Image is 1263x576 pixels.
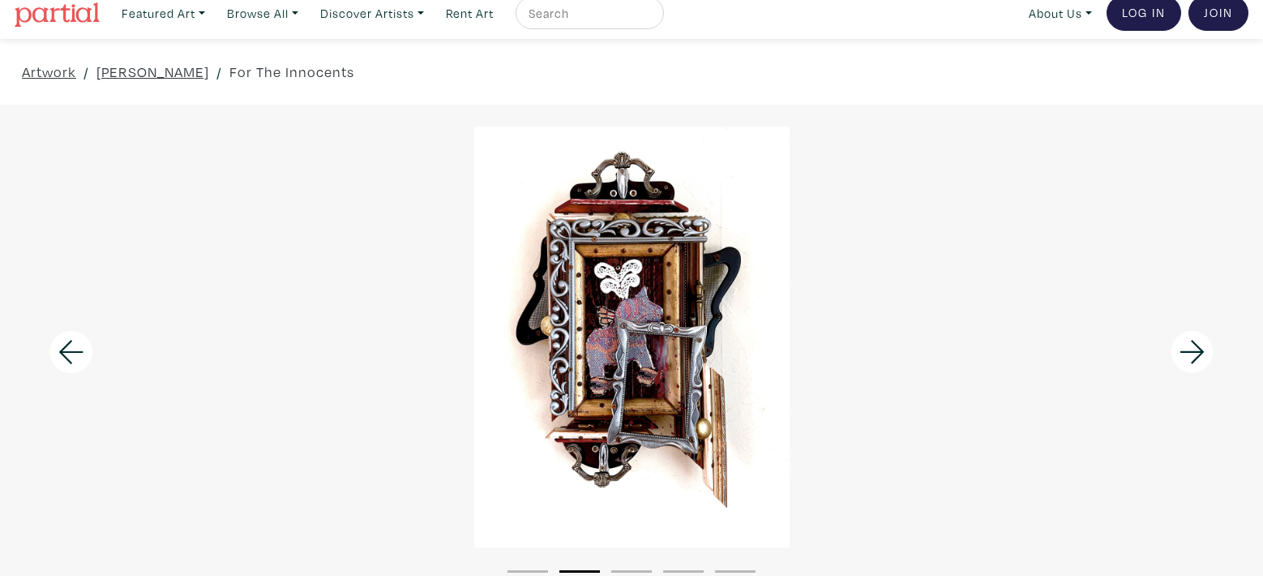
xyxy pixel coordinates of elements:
[96,61,209,83] a: [PERSON_NAME]
[229,61,354,83] a: For The Innocents
[611,570,652,573] button: 3 of 5
[715,570,756,573] button: 5 of 5
[507,570,548,573] button: 1 of 5
[22,61,76,83] a: Artwork
[663,570,704,573] button: 4 of 5
[216,61,222,83] span: /
[527,3,649,24] input: Search
[559,570,600,573] button: 2 of 5
[83,61,89,83] span: /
